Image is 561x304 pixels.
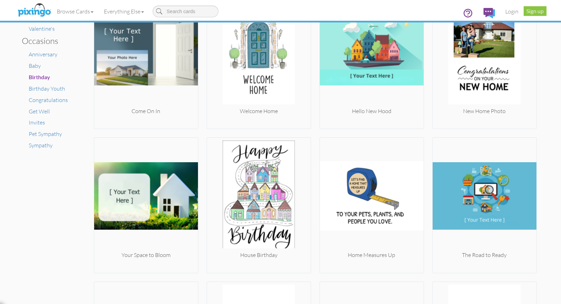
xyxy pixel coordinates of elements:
a: Get Well [29,108,50,115]
input: Search cards [153,6,218,17]
div: House Birthday [207,251,311,259]
a: Valentine's [29,25,55,32]
div: Your Space to Bloom [94,251,198,259]
img: 20181023-162727-ee217e49-250.jpg [207,140,311,251]
h3: Occasions [22,36,72,45]
div: Hello New Hood [320,107,424,115]
a: Login [500,3,524,20]
img: comments.svg [483,8,495,18]
div: The Road to Ready [433,251,536,259]
a: Birthday [29,74,50,81]
a: Baby [29,62,41,69]
a: Anniversary [29,51,57,58]
a: Everything Else [99,3,149,20]
div: Welcome Home [207,107,311,115]
img: 20250731-172535-79d03ce5d1c6-250.png [433,140,536,251]
img: pixingo logo [16,2,53,19]
a: Sign up [524,6,546,16]
img: 20250723-172023-b2b364ff8122-250.jpg [320,140,424,251]
a: Invites [29,119,45,126]
a: Congratulations [29,96,68,103]
a: Browse Cards [52,3,99,20]
img: 20250512-233543-cd215e78ee98-250.png [94,140,198,251]
div: New Home Photo [433,107,536,115]
div: Home Measures Up [320,251,424,259]
a: Birthday Youth [29,85,65,92]
div: Come On In [94,107,198,115]
a: Pet Sympathy [29,130,62,137]
a: Sympathy [29,142,53,149]
span: Birthday [29,74,50,80]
